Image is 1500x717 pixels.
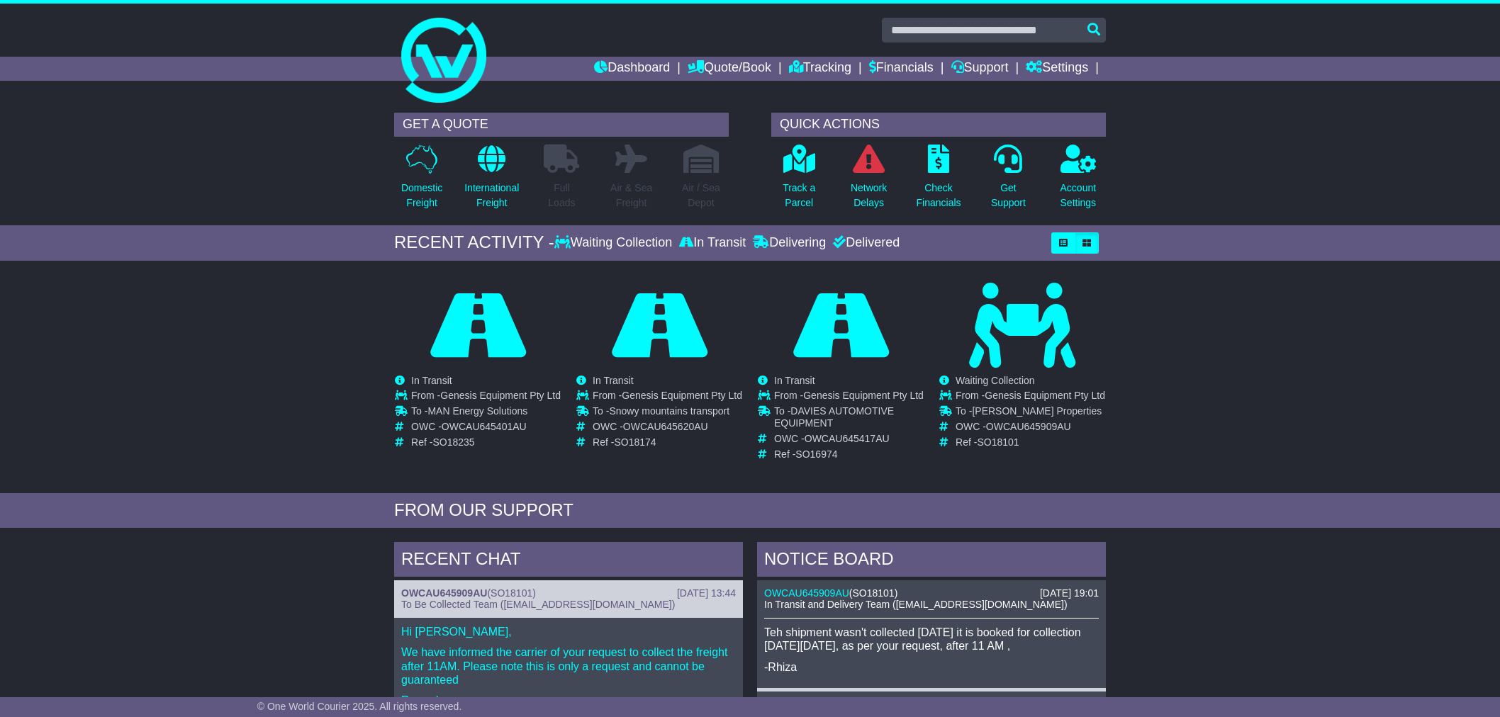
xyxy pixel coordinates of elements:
span: OWCAU645620AU [623,421,708,432]
span: SO18101 [491,587,532,599]
p: Teh shipment wasn't collected [DATE] it is booked for collection [DATE][DATE], as per your reques... [764,626,1099,653]
a: CheckFinancials [916,144,962,218]
p: -Rhiza [764,660,1099,674]
p: We have informed the carrier of your request to collect the freight after 11AM. Please note this ... [401,645,736,687]
span: SO18235 [432,436,474,448]
a: Track aParcel [782,144,816,218]
td: OWC - [774,433,924,448]
span: In Transit [411,375,452,386]
span: SO16974 [795,448,837,460]
a: Financials [869,57,934,81]
p: Air & Sea Freight [610,181,652,210]
a: DomesticFreight [401,144,443,218]
span: Waiting Collection [956,375,1035,386]
span: In Transit [774,375,815,386]
p: Track a Parcel [783,181,815,210]
p: Account Settings [1060,181,1097,210]
span: OWCAU645417AU [805,433,890,444]
a: Settings [1026,57,1088,81]
a: InternationalFreight [464,144,520,218]
td: OWC - [956,421,1105,436]
a: OWCAU645909AU [764,587,849,599]
td: Ref - [956,436,1105,448]
span: In Transit and Delivery Team ([EMAIL_ADDRESS][DOMAIN_NAME]) [764,599,1068,610]
td: Ref - [411,436,561,448]
span: MAN Energy Solutions [427,405,527,417]
span: Genesis Equipment Pty Ltd [985,390,1105,401]
td: To - [956,405,1105,421]
span: DAVIES AUTOMOTIVE EQUIPMENT [774,405,894,429]
p: Air / Sea Depot [682,181,720,210]
span: SO18174 [614,436,656,448]
span: © One World Courier 2025. All rights reserved. [257,701,462,712]
div: QUICK ACTIONS [771,113,1106,137]
div: ( ) [401,587,736,599]
p: Network Delays [851,181,887,210]
div: In Transit [676,235,749,251]
td: From - [593,390,742,405]
span: Snowy mountains transport [609,405,729,417]
a: Quote/Book [688,57,771,81]
span: Genesis Equipment Pty Ltd [803,390,924,401]
td: To - [593,405,742,421]
td: From - [774,390,924,405]
div: FROM OUR SUPPORT [394,500,1106,521]
td: From - [411,390,561,405]
span: [PERSON_NAME] Properties [972,405,1102,417]
p: Full Loads [544,181,579,210]
span: OWCAU645401AU [442,421,527,432]
div: GET A QUOTE [394,113,729,137]
td: To - [411,405,561,421]
p: International Freight [464,181,519,210]
td: From - [956,390,1105,405]
div: Waiting Collection [554,235,676,251]
td: OWC - [411,421,561,436]
span: To Be Collected Team ([EMAIL_ADDRESS][DOMAIN_NAME]) [401,599,675,610]
a: AccountSettings [1060,144,1097,218]
div: Delivered [829,235,900,251]
span: Genesis Equipment Pty Ltd [440,390,561,401]
td: To - [774,405,924,433]
div: Delivering [749,235,829,251]
span: SO18101 [977,436,1019,448]
td: Ref - [774,448,924,461]
a: NetworkDelays [850,144,888,218]
div: RECENT ACTIVITY - [394,232,554,253]
div: ( ) [764,587,1099,599]
a: Dashboard [594,57,670,81]
td: OWC - [593,421,742,436]
p: Get Support [991,181,1026,210]
div: [DATE] 13:44 [677,587,736,599]
div: RECENT CHAT [394,542,743,580]
div: [DATE] 19:01 [1040,587,1099,599]
span: SO18101 [853,587,895,599]
a: OWCAU645909AU [401,587,487,599]
span: In Transit [593,375,634,386]
p: Regards, [401,694,736,707]
td: Ref - [593,436,742,448]
div: NOTICE BOARD [757,542,1106,580]
span: Genesis Equipment Pty Ltd [622,390,742,401]
p: Check Financials [917,181,961,210]
a: GetSupport [990,144,1026,218]
p: Hi [PERSON_NAME], [401,625,736,638]
a: Tracking [789,57,851,81]
span: OWCAU645909AU [986,421,1071,432]
p: Domestic Freight [401,181,442,210]
a: Support [951,57,1009,81]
